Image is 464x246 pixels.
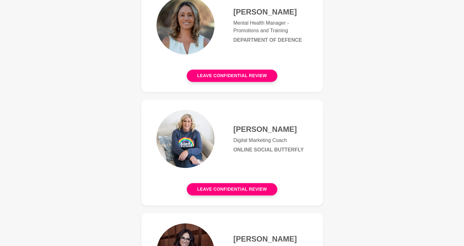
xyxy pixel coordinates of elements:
[233,137,308,144] p: Digital Marketing Coach
[233,19,308,34] p: Mental Health Manager - Promotions and Training
[233,125,308,134] h4: [PERSON_NAME]
[141,100,323,206] a: [PERSON_NAME]Digital Marketing CoachOnline Social ButterflyLeave confidential review
[233,37,308,43] h6: Department of Defence
[233,7,308,17] h4: [PERSON_NAME]
[187,70,277,82] button: Leave confidential review
[233,147,308,153] h6: Online Social Butterfly
[233,234,308,244] h4: [PERSON_NAME]
[187,183,277,195] button: Leave confidential review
